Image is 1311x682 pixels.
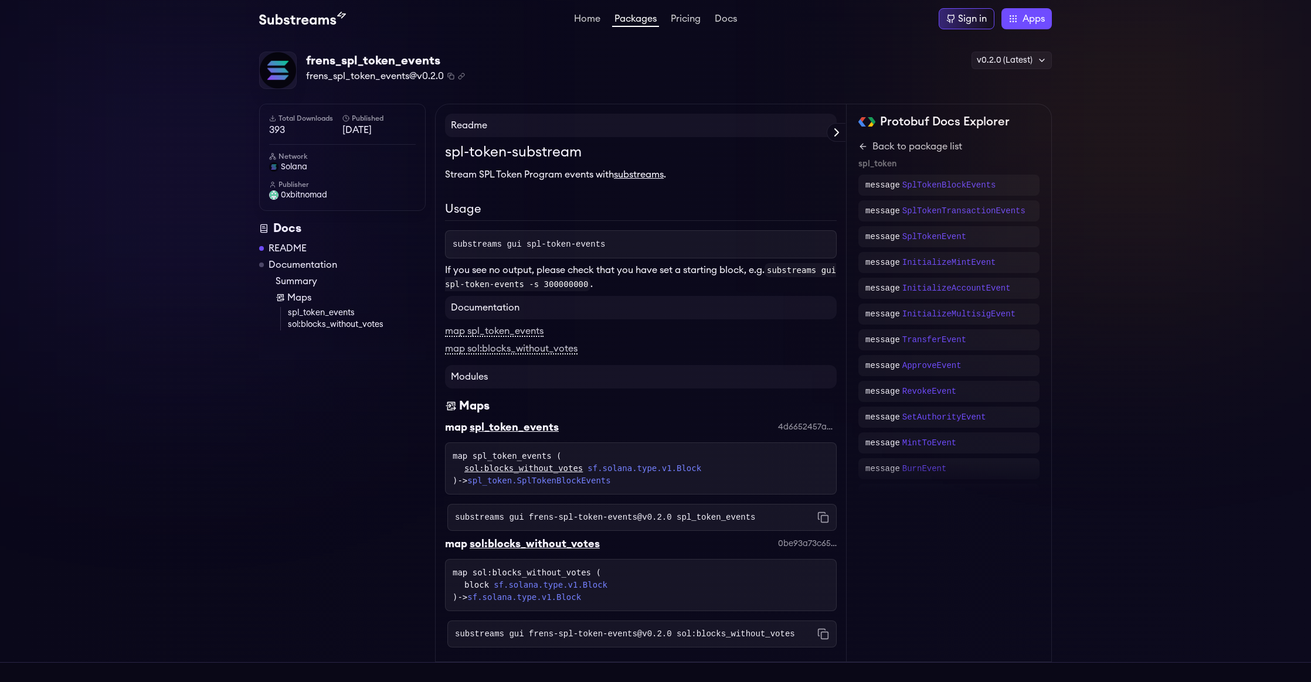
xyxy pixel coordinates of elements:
h4: Modules [445,365,837,388]
div: map spl_token_events ( ) [453,450,829,487]
div: 4d6652457a92b0b087406529e53d26f87978d37e [778,421,837,433]
h4: Documentation [445,296,837,319]
img: Substream's logo [259,12,346,26]
a: 0xbitnomad [269,189,416,201]
h2: Protobuf Docs Explorer [880,114,1010,130]
span: [DATE] [342,123,416,137]
p: Stream SPL Token Program events with . [445,168,837,182]
div: spl_token [858,158,1040,170]
p: message [865,334,900,346]
button: Copy command to clipboard [817,511,829,523]
span: substreams gui spl-token-events [453,240,605,249]
div: Sign in [958,12,987,26]
p: ApproveEvent [902,360,962,371]
div: block [464,579,829,591]
span: frens_spl_token_events@v0.2.0 [306,69,444,83]
span: 393 [269,123,342,137]
img: User Avatar [269,190,278,200]
p: message [865,257,900,268]
p: SplTokenBlockEvents [902,179,996,191]
a: spl_token.SplTokenBlockEvents [467,476,610,485]
div: v0.2.0 (Latest) [972,52,1052,69]
h1: spl-token-substream [445,142,837,163]
h6: Network [269,152,416,161]
a: Summary [276,274,426,288]
a: README [269,241,307,255]
p: BurnEvent [902,463,947,475]
img: Maps icon [445,398,457,414]
a: Documentation [269,258,337,272]
a: Docs [712,14,739,26]
a: Pricing [668,14,703,26]
p: RevokeEvent [902,386,956,397]
button: Copy package name and version [447,73,454,80]
div: frens_spl_token_events [306,53,465,69]
h6: Published [342,114,416,123]
img: Map icon [276,293,285,302]
a: spl_token_events [288,307,426,319]
p: message [865,411,900,423]
p: InitializeMintEvent [902,257,996,268]
div: Maps [459,398,490,414]
p: SetAuthorityEvent [902,411,986,423]
p: InitializeMultisigEvent [902,308,1015,320]
span: 0xbitnomad [281,189,327,201]
span: solana [281,161,307,173]
div: 0be93a73c65aa8ec2de4b1a47209edeea493ff29 [778,538,837,550]
p: message [865,282,900,294]
div: sol:blocks_without_votes [470,536,600,552]
div: map [445,536,467,552]
a: Back to package list [858,139,1040,154]
div: spl_token_events [470,419,559,435]
a: sf.solana.type.v1.Block [494,579,607,591]
p: InitializeAccountEvent [902,282,1011,294]
div: map [445,419,467,435]
code: substreams gui frens-spl-token-events@v0.2.0 sol:blocks_without_votes [455,628,795,640]
img: Package Logo [260,52,296,88]
p: message [865,205,900,217]
p: message [865,386,900,397]
div: map sol:blocks_without_votes ( ) [453,567,829,603]
a: Home [572,14,603,26]
p: SplTokenTransactionEvents [902,205,1025,217]
img: Protobuf [858,117,875,127]
p: If you see no output, please check that you have set a starting block, e.g. . [445,263,837,291]
h6: Publisher [269,180,416,189]
p: message [865,360,900,371]
p: message [865,308,900,320]
p: SplTokenEvent [902,231,966,243]
h6: Total Downloads [269,114,342,123]
a: map sol:blocks_without_votes [445,344,578,354]
h2: Usage [445,200,837,221]
p: message [865,231,900,243]
p: TransferEvent [902,334,966,346]
a: sol:blocks_without_votes [288,319,426,330]
a: Sign in [939,8,994,29]
a: sf.solana.type.v1.Block [587,462,701,475]
img: solana [269,162,278,172]
span: -> [457,476,610,485]
a: map spl_token_events [445,326,544,337]
a: sf.solana.type.v1.Block [467,592,581,602]
code: substreams gui frens-spl-token-events@v0.2.0 spl_token_events [455,511,755,523]
h4: Readme [445,114,837,137]
span: -> [457,592,581,602]
p: CloseAccountEvent [902,489,986,500]
a: Packages [612,14,659,27]
p: MintToEvent [902,437,956,449]
a: substreams [614,170,664,179]
div: Docs [259,220,426,237]
button: Copy .spkg link to clipboard [458,73,465,80]
p: message [865,489,900,500]
a: Maps [276,291,426,305]
p: message [865,437,900,449]
a: solana [269,161,416,173]
p: message [865,179,900,191]
a: sol:blocks_without_votes [464,462,583,475]
span: Apps [1023,12,1045,26]
code: substreams gui spl-token-events -s 300000000 [445,263,836,291]
p: message [865,463,900,475]
button: Copy command to clipboard [817,628,829,640]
